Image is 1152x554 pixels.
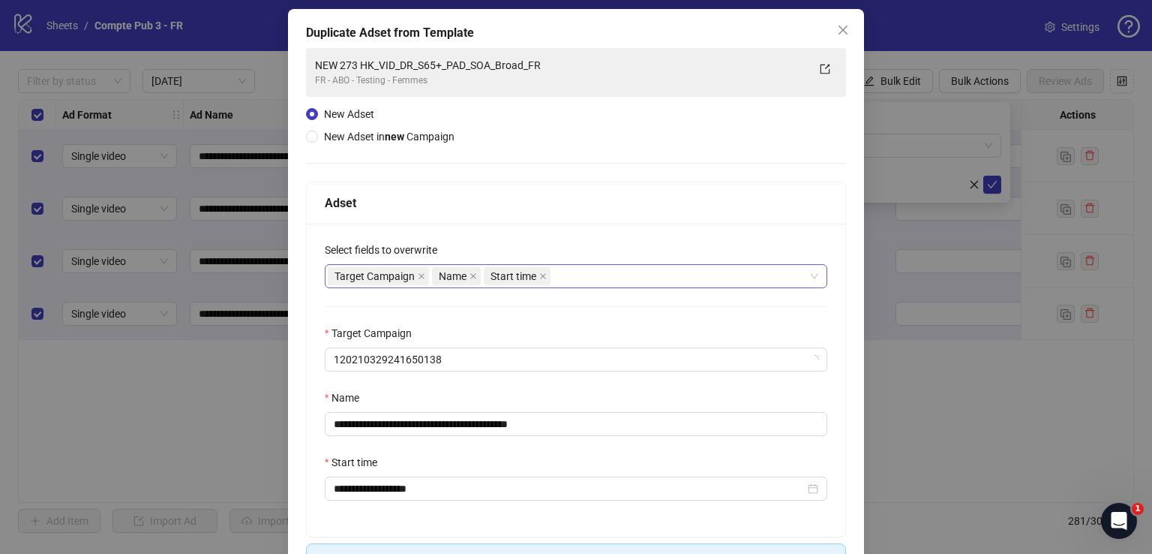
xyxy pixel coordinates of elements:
[484,267,550,285] span: Start time
[490,268,536,285] span: Start time
[325,325,421,342] label: Target Campaign
[315,57,807,74] div: NEW 273 HK_VID_DR_S65+_PAD_SOA_Broad_FR
[324,131,454,143] span: New Adset in Campaign
[325,454,387,471] label: Start time
[385,131,404,143] strong: new
[325,242,447,258] label: Select fields to overwrite
[432,267,481,285] span: Name
[820,64,830,74] span: export
[439,268,466,285] span: Name
[334,348,818,371] span: 120210329241650138
[1101,503,1137,539] iframe: Intercom live chat
[324,108,374,120] span: New Adset
[325,412,827,436] input: Name
[325,390,369,406] label: Name
[334,480,805,497] input: Start time
[418,272,425,280] span: close
[469,272,477,280] span: close
[306,24,846,42] div: Duplicate Adset from Template
[831,18,855,42] button: Close
[1132,503,1144,515] span: 1
[328,267,429,285] span: Target Campaign
[334,268,415,285] span: Target Campaign
[837,24,849,36] span: close
[315,74,807,88] div: FR - ABO - Testing - Femmes
[325,194,827,212] div: Adset
[539,272,547,280] span: close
